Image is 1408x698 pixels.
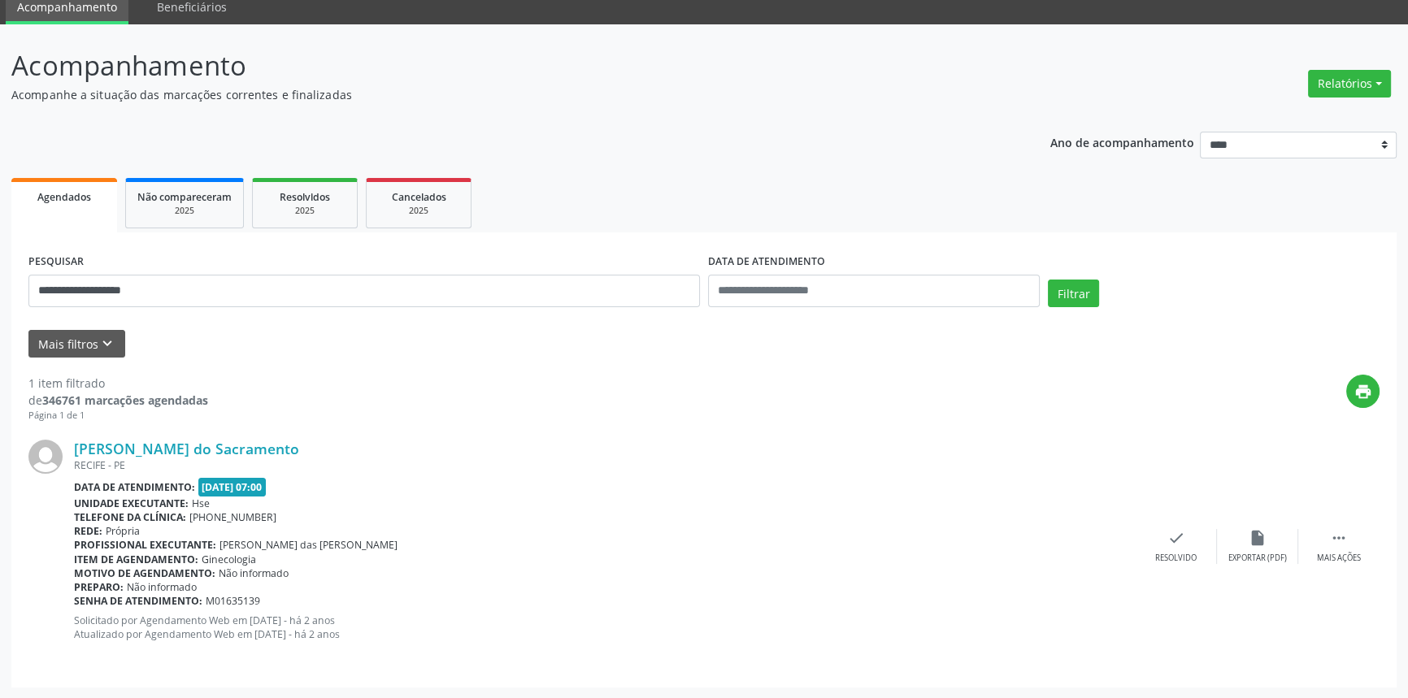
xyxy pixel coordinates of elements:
button: Filtrar [1048,280,1099,307]
span: Própria [106,524,140,538]
b: Item de agendamento: [74,553,198,566]
span: [DATE] 07:00 [198,478,267,496]
b: Motivo de agendamento: [74,566,215,580]
button: print [1346,375,1380,408]
div: 1 item filtrado [28,375,208,392]
span: M01635139 [206,594,260,608]
p: Ano de acompanhamento [1050,132,1194,152]
b: Preparo: [74,580,124,594]
i: print [1354,383,1372,401]
i: check [1167,529,1185,547]
div: Página 1 de 1 [28,409,208,423]
span: Não informado [219,566,289,580]
div: RECIFE - PE [74,458,1136,472]
label: DATA DE ATENDIMENTO [708,249,825,275]
button: Relatórios [1308,70,1391,98]
div: Mais ações [1317,553,1361,564]
span: Agendados [37,190,91,204]
label: PESQUISAR [28,249,84,275]
div: Exportar (PDF) [1228,553,1287,564]
div: Resolvido [1155,553,1197,564]
strong: 346761 marcações agendadas [42,392,208,408]
span: [PERSON_NAME] das [PERSON_NAME] [219,538,398,552]
div: 2025 [137,205,232,217]
span: Hse [192,496,210,510]
a: [PERSON_NAME] do Sacramento [74,440,299,457]
span: [PHONE_NUMBER] [189,510,276,524]
span: Resolvidos [280,190,330,204]
span: Ginecologia [202,553,256,566]
i:  [1330,529,1348,547]
b: Senha de atendimento: [74,594,202,608]
div: 2025 [264,205,345,217]
p: Solicitado por Agendamento Web em [DATE] - há 2 anos Atualizado por Agendamento Web em [DATE] - h... [74,613,1136,641]
img: img [28,440,63,474]
span: Não informado [127,580,197,594]
b: Telefone da clínica: [74,510,186,524]
i: insert_drive_file [1249,529,1267,547]
span: Cancelados [392,190,446,204]
b: Rede: [74,524,102,538]
i: keyboard_arrow_down [98,335,116,353]
span: Não compareceram [137,190,232,204]
b: Profissional executante: [74,538,216,552]
p: Acompanhamento [11,46,981,86]
b: Unidade executante: [74,496,189,510]
p: Acompanhe a situação das marcações correntes e finalizadas [11,86,981,103]
b: Data de atendimento: [74,480,195,494]
div: de [28,392,208,409]
button: Mais filtroskeyboard_arrow_down [28,330,125,358]
div: 2025 [378,205,459,217]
